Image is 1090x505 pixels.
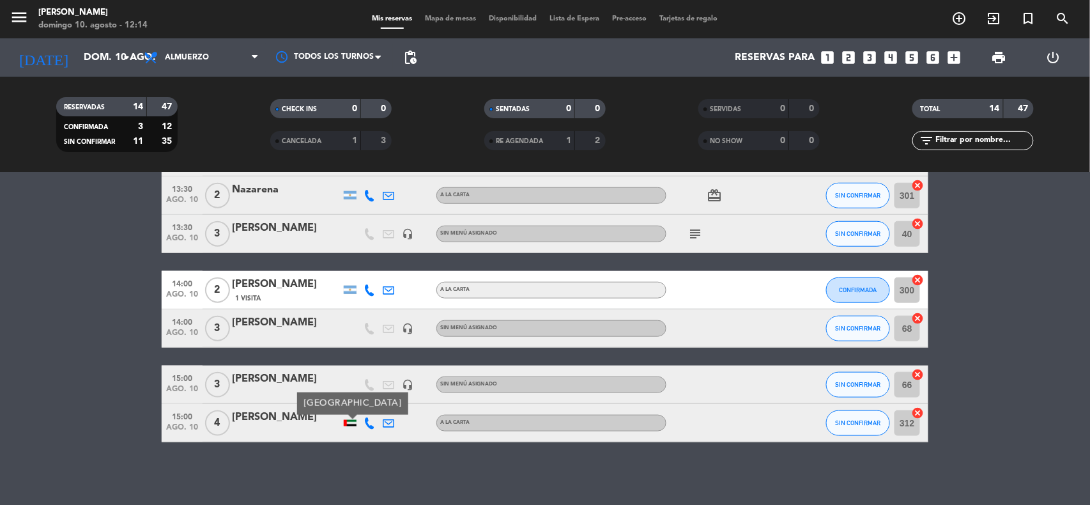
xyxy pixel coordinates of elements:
[496,106,530,113] span: SENTADAS
[826,410,890,436] button: SIN CONFIRMAR
[205,372,230,398] span: 3
[166,423,198,438] span: ago. 10
[1026,38,1080,77] div: LOG OUT
[440,231,497,236] span: Sin menú asignado
[566,136,571,145] strong: 1
[780,104,785,113] strong: 0
[912,312,925,325] i: cancel
[232,371,341,387] div: [PERSON_NAME]
[836,381,881,388] span: SIN CONFIRMAR
[710,138,742,144] span: NO SHOW
[232,220,341,237] div: [PERSON_NAME]
[402,323,413,334] i: headset_mic
[919,133,934,148] i: filter_list
[595,136,603,145] strong: 2
[381,104,388,113] strong: 0
[920,106,940,113] span: TOTAL
[352,136,357,145] strong: 1
[836,192,881,199] span: SIN CONFIRMAR
[165,53,209,62] span: Almuerzo
[166,290,198,305] span: ago. 10
[232,409,341,426] div: [PERSON_NAME]
[282,106,317,113] span: CHECK INS
[952,11,967,26] i: add_circle_outline
[912,407,925,419] i: cancel
[826,183,890,208] button: SIN CONFIRMAR
[297,392,408,415] div: [GEOGRAPHIC_DATA]
[826,221,890,247] button: SIN CONFIRMAR
[810,136,817,145] strong: 0
[166,408,198,423] span: 15:00
[912,217,925,230] i: cancel
[606,15,654,22] span: Pre-acceso
[841,49,857,66] i: looks_two
[166,196,198,210] span: ago. 10
[119,50,134,65] i: arrow_drop_down
[912,368,925,381] i: cancel
[64,139,115,145] span: SIN CONFIRMAR
[991,50,1006,65] span: print
[232,276,341,293] div: [PERSON_NAME]
[381,136,388,145] strong: 3
[483,15,544,22] span: Disponibilidad
[946,49,963,66] i: add_box
[440,287,470,292] span: A LA CARTA
[366,15,419,22] span: Mis reservas
[166,219,198,234] span: 13:30
[826,277,890,303] button: CONFIRMADA
[707,188,722,203] i: card_giftcard
[38,19,148,32] div: domingo 10. agosto - 12:14
[235,293,261,304] span: 1 Visita
[836,325,881,332] span: SIN CONFIRMAR
[687,226,703,242] i: subject
[990,104,1000,113] strong: 14
[232,182,341,198] div: Nazarena
[595,104,603,113] strong: 0
[496,138,543,144] span: RE AGENDADA
[403,50,418,65] span: pending_actions
[986,11,1002,26] i: exit_to_app
[162,137,174,146] strong: 35
[1055,11,1071,26] i: search
[934,134,1033,148] input: Filtrar por nombre...
[566,104,571,113] strong: 0
[205,277,230,303] span: 2
[10,43,77,72] i: [DATE]
[820,49,836,66] i: looks_one
[925,49,942,66] i: looks_6
[440,192,470,198] span: A LA CARTA
[162,122,174,131] strong: 12
[402,379,413,391] i: headset_mic
[402,228,413,240] i: headset_mic
[282,138,321,144] span: CANCELADA
[38,6,148,19] div: [PERSON_NAME]
[133,102,143,111] strong: 14
[840,286,877,293] span: CONFIRMADA
[133,137,143,146] strong: 11
[836,230,881,237] span: SIN CONFIRMAR
[10,8,29,31] button: menu
[10,8,29,27] i: menu
[735,52,815,64] span: Reservas para
[883,49,900,66] i: looks_4
[205,183,230,208] span: 2
[810,104,817,113] strong: 0
[166,329,198,343] span: ago. 10
[440,382,497,387] span: Sin menú asignado
[232,315,341,331] div: [PERSON_NAME]
[138,122,143,131] strong: 3
[1021,11,1036,26] i: turned_in_not
[166,181,198,196] span: 13:30
[166,385,198,400] span: ago. 10
[836,419,881,426] span: SIN CONFIRMAR
[166,234,198,249] span: ago. 10
[352,104,357,113] strong: 0
[64,104,105,111] span: RESERVADAS
[205,221,230,247] span: 3
[1018,104,1031,113] strong: 47
[780,136,785,145] strong: 0
[912,274,925,286] i: cancel
[440,325,497,330] span: Sin menú asignado
[654,15,725,22] span: Tarjetas de regalo
[912,179,925,192] i: cancel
